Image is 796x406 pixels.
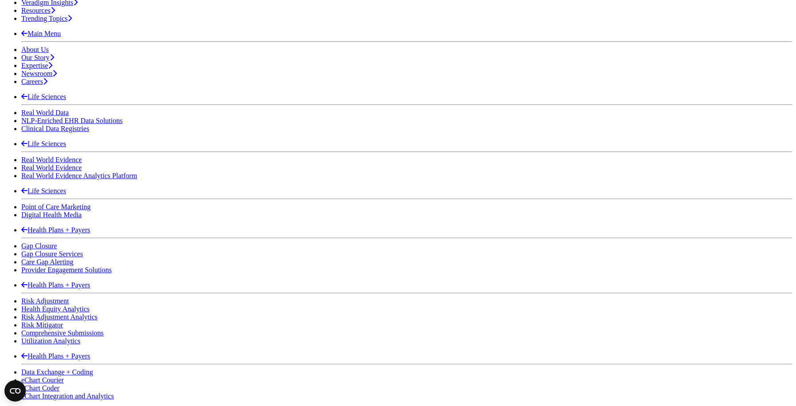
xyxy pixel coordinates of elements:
[21,172,137,179] a: Real World Evidence Analytics Platform
[21,392,114,400] a: eChart Integration and Analytics
[21,30,61,37] a: Main Menu
[21,15,72,22] a: Trending Topics
[21,78,48,85] a: Careers
[21,54,54,61] a: Our Story
[21,211,82,219] a: Digital Health Media
[21,242,57,250] a: Gap Closure
[21,376,64,384] a: eChart Courier
[21,93,66,100] a: Life Sciences
[21,70,57,77] a: Newsroom
[21,305,90,313] a: Health Equity Analytics
[625,351,785,395] iframe: Drift Chat Widget
[21,226,90,234] a: Health Plans + Payers
[21,384,60,392] a: eChart Coder
[21,203,91,211] a: Point of Care Marketing
[21,46,49,53] a: About Us
[21,352,90,360] a: Health Plans + Payers
[21,321,63,329] a: Risk Mitigator
[21,156,82,163] a: Real World Evidence
[21,164,82,171] a: Real World Evidence
[21,368,93,376] a: Data Exchange + Coding
[21,187,66,195] a: Life Sciences
[21,125,89,132] a: Clinical Data Registries
[21,337,80,345] a: Utilization Analytics
[21,109,69,116] a: Real World Data
[21,329,103,337] a: Comprehensive Submissions
[21,117,123,124] a: NLP-Enriched EHR Data Solutions
[21,281,90,289] a: Health Plans + Payers
[21,140,66,147] a: Life Sciences
[21,266,112,274] a: Provider Engagement Solutions
[21,7,55,14] a: Resources
[21,250,83,258] a: Gap Closure Services
[21,297,69,305] a: Risk Adjustment
[21,258,73,266] a: Care Gap Alerting
[21,313,98,321] a: Risk Adjustment Analytics
[21,62,52,69] a: Expertise
[4,380,26,402] button: Open CMP widget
